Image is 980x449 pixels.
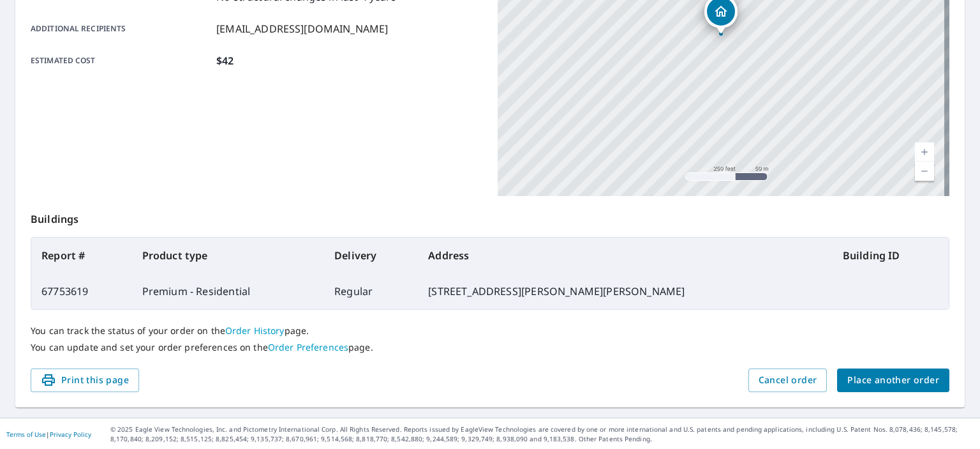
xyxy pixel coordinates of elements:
th: Delivery [324,238,418,273]
p: $42 [216,53,234,68]
a: Current Level 17, Zoom Out [915,162,934,181]
p: Estimated cost [31,53,211,68]
td: 67753619 [31,273,132,309]
td: [STREET_ADDRESS][PERSON_NAME][PERSON_NAME] [418,273,832,309]
th: Report # [31,238,132,273]
p: [EMAIL_ADDRESS][DOMAIN_NAME] [216,21,388,36]
th: Product type [132,238,325,273]
p: | [6,430,91,438]
button: Cancel order [748,369,828,392]
p: Additional recipients [31,21,211,36]
button: Print this page [31,369,139,392]
p: © 2025 Eagle View Technologies, Inc. and Pictometry International Corp. All Rights Reserved. Repo... [110,425,974,444]
td: Regular [324,273,418,309]
a: Order Preferences [268,341,348,353]
th: Address [418,238,832,273]
span: Cancel order [759,372,817,388]
a: Terms of Use [6,430,46,439]
span: Print this page [41,372,129,388]
th: Building ID [833,238,949,273]
a: Order History [225,324,285,337]
p: You can track the status of your order on the page. [31,325,949,337]
a: Current Level 17, Zoom In [915,142,934,162]
span: Place another order [847,372,939,388]
p: Buildings [31,196,949,237]
p: You can update and set your order preferences on the page. [31,342,949,353]
a: Privacy Policy [50,430,91,439]
button: Place another order [837,369,949,392]
td: Premium - Residential [132,273,325,309]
